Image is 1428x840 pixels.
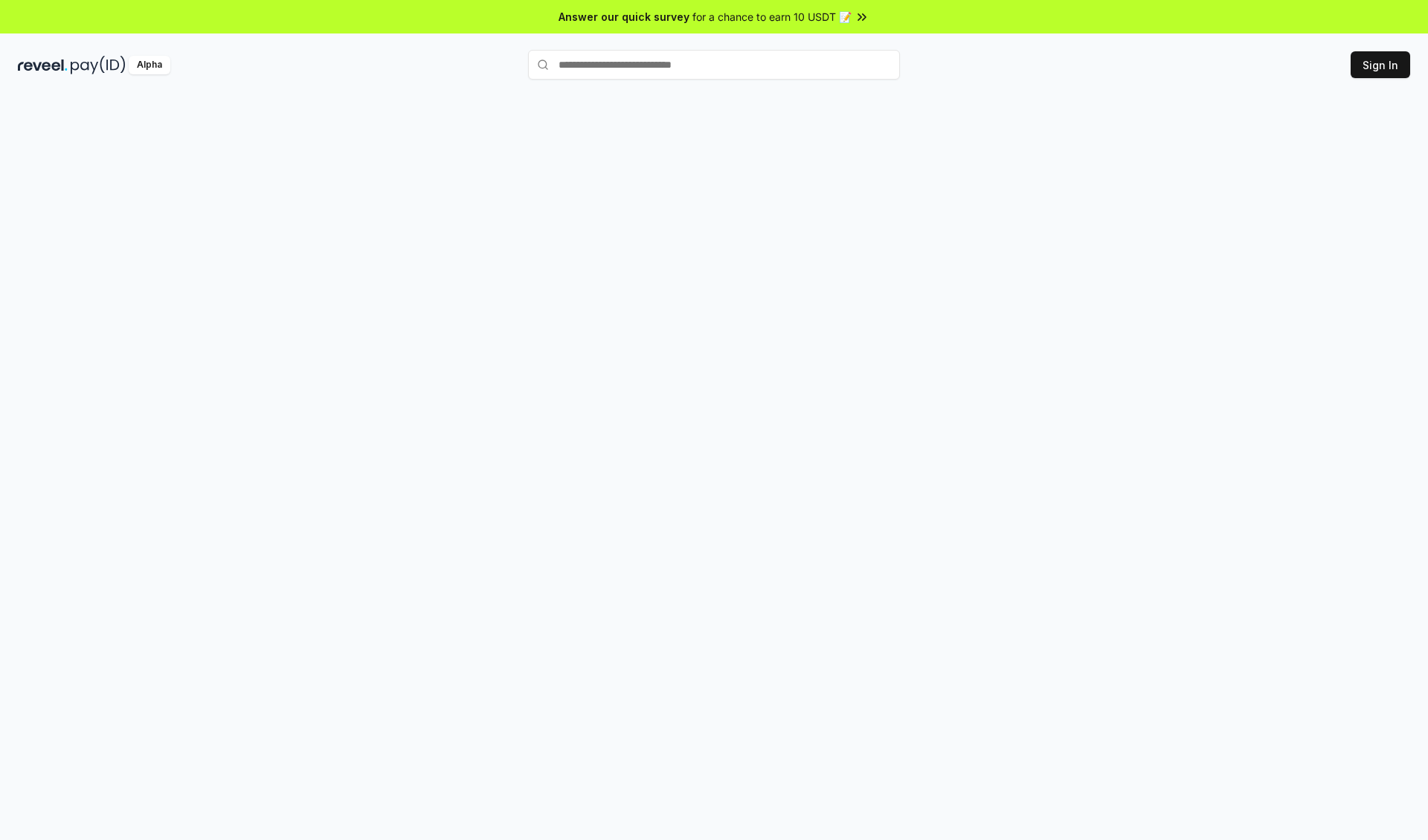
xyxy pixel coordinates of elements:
span: for a chance to earn 10 USDT 📝 [692,9,852,25]
img: pay_id [71,56,126,74]
div: Alpha [129,56,170,74]
img: reveel_dark [18,56,68,74]
button: Sign In [1351,51,1410,78]
span: Answer our quick survey [559,9,689,25]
